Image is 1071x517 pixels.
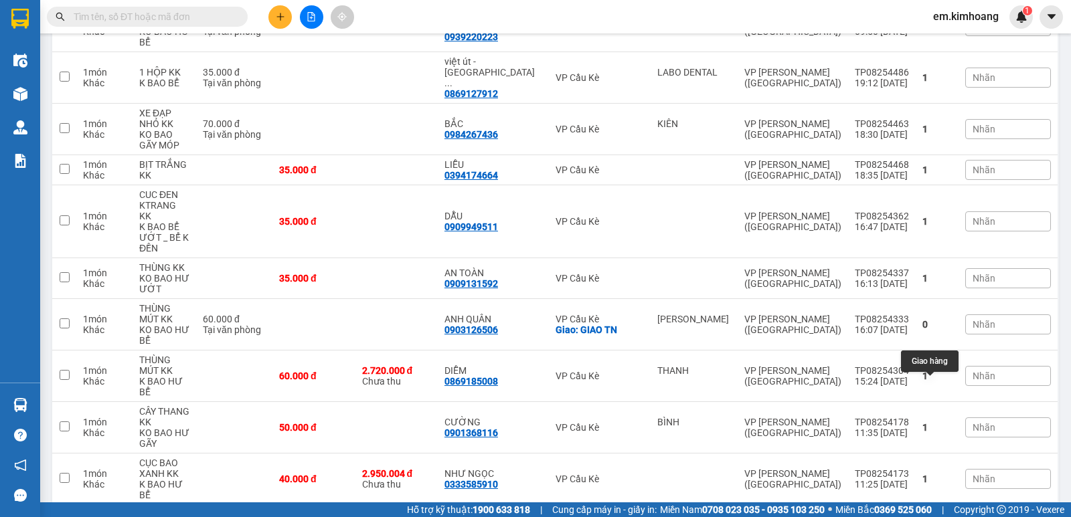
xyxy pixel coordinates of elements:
[74,9,232,24] input: Tìm tên, số ĐT hoặc mã đơn
[855,268,909,278] div: TP08254337
[855,221,909,232] div: 16:47 [DATE]
[556,72,644,83] div: VP Cầu Kè
[268,5,292,29] button: plus
[444,88,498,99] div: 0869127912
[139,427,189,449] div: KO BAO HƯ GÃY
[855,159,909,170] div: TP08254468
[855,314,909,324] div: TP08254333
[744,417,841,438] div: VP [PERSON_NAME] ([GEOGRAPHIC_DATA])
[973,273,995,284] span: Nhãn
[855,468,909,479] div: TP08254173
[139,406,189,427] div: CÂY THANG KK
[139,376,189,397] div: K BAO HƯ BỂ
[83,468,126,479] div: 1 món
[855,67,909,78] div: TP08254486
[331,5,354,29] button: aim
[83,129,126,140] div: Khác
[997,505,1006,514] span: copyright
[922,72,952,83] div: 1
[279,371,348,381] div: 60.000 đ
[4,92,56,107] span: Cước rồi:
[83,170,126,181] div: Khác
[922,124,952,134] div: 1
[444,278,498,289] div: 0909131592
[922,371,952,381] div: 1
[444,365,542,376] div: DIỄM
[83,479,126,490] div: Khác
[1040,5,1063,29] button: caret-down
[83,118,126,129] div: 1 món
[444,427,498,438] div: 0901368116
[744,67,841,88] div: VP [PERSON_NAME] ([GEOGRAPHIC_DATA])
[14,429,27,441] span: question-circle
[444,468,542,479] div: NHƯ NGỌC
[362,365,431,376] div: 2.720.000 đ
[5,74,32,87] span: GIAO:
[744,211,841,232] div: VP [PERSON_NAME] ([GEOGRAPHIC_DATA])
[556,474,644,484] div: VP Cầu Kè
[83,221,126,232] div: Khác
[139,221,189,253] div: K BAO BỂ ƯỚT _ BỂ K ĐỀN
[72,60,100,72] span: TOÀN
[556,165,644,175] div: VP Cầu Kè
[279,474,348,484] div: 40.000 đ
[444,129,498,140] div: 0984267436
[279,273,348,284] div: 35.000 đ
[444,314,542,324] div: ANH QUÂN
[444,159,542,170] div: LIỄU
[657,365,731,376] div: THANH
[973,165,995,175] span: Nhãn
[556,422,644,433] div: VP Cầu Kè
[300,5,323,29] button: file-add
[855,417,909,427] div: TP08254178
[855,129,909,140] div: 18:30 [DATE]
[556,216,644,227] div: VP Cầu Kè
[444,417,542,427] div: CƯỜNG
[855,479,909,490] div: 11:25 [DATE]
[657,314,731,324] div: PHÚC THIỆN
[660,502,825,517] span: Miền Nam
[1025,6,1029,15] span: 1
[83,159,126,170] div: 1 món
[139,129,189,150] div: KO BAO GÃY MÓP
[83,67,126,78] div: 1 món
[11,9,29,29] img: logo-vxr
[473,504,530,515] strong: 1900 633 818
[203,129,266,140] div: Tại văn phòng
[14,459,27,472] span: notification
[855,78,909,88] div: 19:12 [DATE]
[45,7,155,20] strong: BIÊN NHẬN GỬI HÀNG
[5,45,195,58] p: NHẬN:
[556,314,644,324] div: VP Cầu Kè
[203,314,266,324] div: 60.000 đ
[83,324,126,335] div: Khác
[744,365,841,387] div: VP [PERSON_NAME] ([GEOGRAPHIC_DATA])
[444,324,498,335] div: 0903126506
[444,268,542,278] div: AN TOÀN
[855,376,909,387] div: 15:24 [DATE]
[27,26,165,39] span: VP Cầu Kè -
[139,67,189,78] div: 1 HỘP KK
[540,502,542,517] span: |
[83,278,126,289] div: Khác
[922,8,1009,25] span: em.kimhoang
[13,120,27,134] img: warehouse-icon
[362,468,431,490] div: Chưa thu
[56,12,65,21] span: search
[744,118,841,140] div: VP [PERSON_NAME] ([GEOGRAPHIC_DATA])
[1023,6,1032,15] sup: 1
[139,159,189,181] div: BỊT TRẮNG KK
[444,56,542,88] div: việt út - BS CƯỜNG
[922,216,952,227] div: 1
[444,31,498,42] div: 0939220223
[702,504,825,515] strong: 0708 023 035 - 0935 103 250
[279,216,348,227] div: 35.000 đ
[307,12,316,21] span: file-add
[744,159,841,181] div: VP [PERSON_NAME] ([GEOGRAPHIC_DATA])
[60,92,100,107] span: 25.000
[14,489,27,502] span: message
[922,422,952,433] div: 1
[444,479,498,490] div: 0333585910
[901,350,959,372] div: Giao hàng
[922,165,952,175] div: 1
